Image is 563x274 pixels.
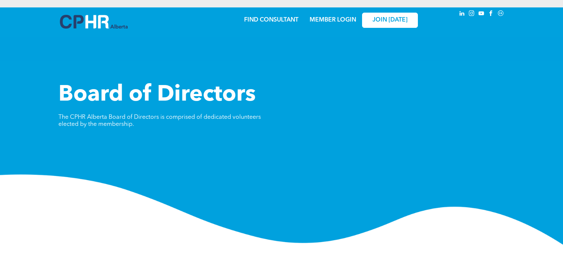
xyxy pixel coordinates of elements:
span: Board of Directors [58,84,256,106]
a: instagram [468,9,476,19]
a: facebook [487,9,495,19]
img: A blue and white logo for cp alberta [60,15,128,29]
a: linkedin [458,9,466,19]
a: FIND CONSULTANT [244,17,298,23]
a: JOIN [DATE] [362,13,418,28]
a: MEMBER LOGIN [310,17,356,23]
span: The CPHR Alberta Board of Directors is comprised of dedicated volunteers elected by the membership. [58,114,261,127]
a: Social network [497,9,505,19]
span: JOIN [DATE] [372,17,407,24]
a: youtube [477,9,486,19]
